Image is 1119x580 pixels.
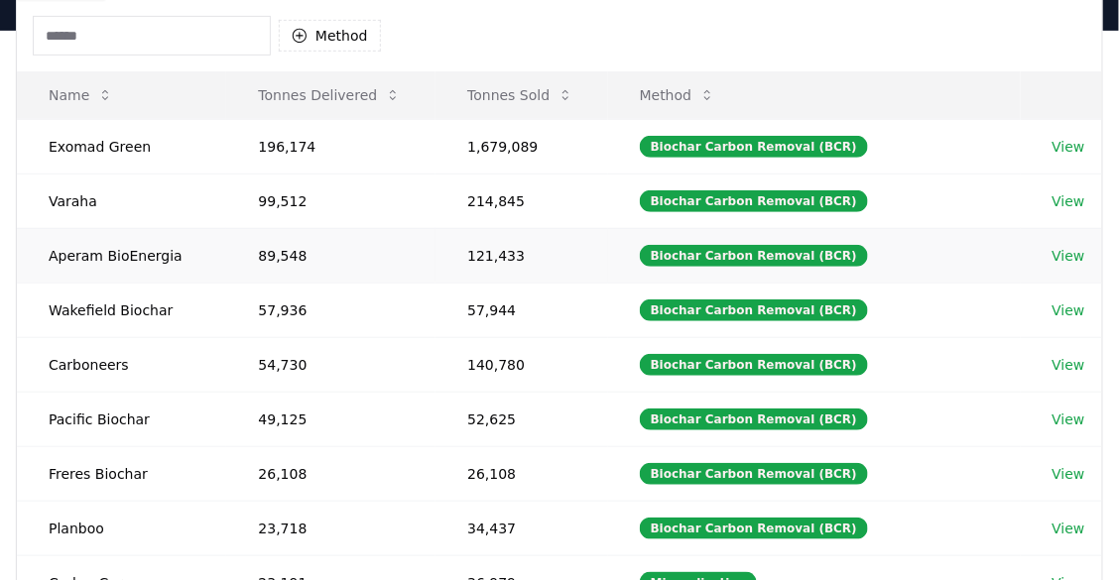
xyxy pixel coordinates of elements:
[17,501,226,555] td: Planboo
[624,75,732,115] button: Method
[640,245,868,267] div: Biochar Carbon Removal (BCR)
[1053,355,1085,375] a: View
[435,119,608,174] td: 1,679,089
[640,518,868,539] div: Biochar Carbon Removal (BCR)
[435,228,608,283] td: 121,433
[17,228,226,283] td: Aperam BioEnergia
[640,354,868,376] div: Biochar Carbon Removal (BCR)
[1053,191,1085,211] a: View
[640,190,868,212] div: Biochar Carbon Removal (BCR)
[17,174,226,228] td: Varaha
[1053,409,1085,429] a: View
[226,446,435,501] td: 26,108
[435,392,608,446] td: 52,625
[1053,464,1085,484] a: View
[451,75,589,115] button: Tonnes Sold
[242,75,417,115] button: Tonnes Delivered
[17,119,226,174] td: Exomad Green
[226,501,435,555] td: 23,718
[226,228,435,283] td: 89,548
[17,337,226,392] td: Carboneers
[1053,137,1085,157] a: View
[17,283,226,337] td: Wakefield Biochar
[226,337,435,392] td: 54,730
[226,174,435,228] td: 99,512
[435,501,608,555] td: 34,437
[1053,300,1085,320] a: View
[226,283,435,337] td: 57,936
[640,463,868,485] div: Biochar Carbon Removal (BCR)
[435,174,608,228] td: 214,845
[435,337,608,392] td: 140,780
[640,299,868,321] div: Biochar Carbon Removal (BCR)
[640,136,868,158] div: Biochar Carbon Removal (BCR)
[226,119,435,174] td: 196,174
[33,75,129,115] button: Name
[17,446,226,501] td: Freres Biochar
[226,392,435,446] td: 49,125
[1053,519,1085,538] a: View
[640,408,868,430] div: Biochar Carbon Removal (BCR)
[435,446,608,501] td: 26,108
[1053,246,1085,266] a: View
[435,283,608,337] td: 57,944
[17,392,226,446] td: Pacific Biochar
[279,20,381,52] button: Method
